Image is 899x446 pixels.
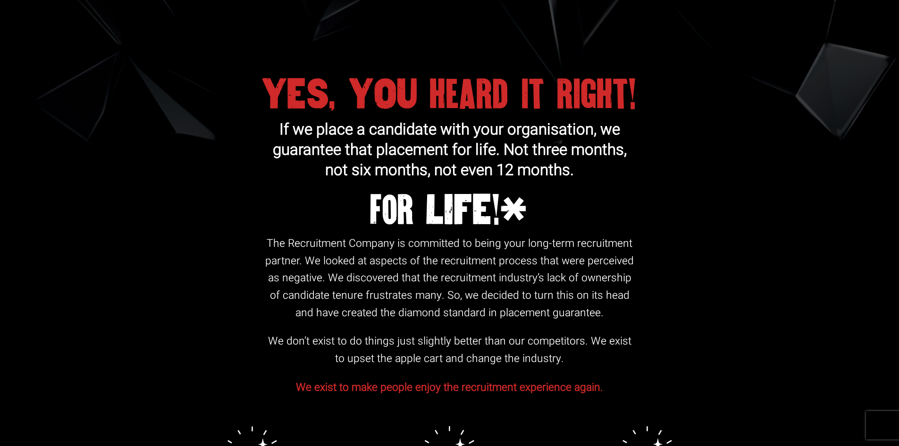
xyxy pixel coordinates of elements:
[260,191,639,230] span: for LIFE!*
[273,118,627,182] span: If we place a candidate with your organisation, we guarantee that placement for life. Not three m...
[260,75,639,114] h1: YES, YOU heard it right!
[264,235,635,322] p: The Recruitment Company is committed to being your long-term recruitment partner. We looked at as...
[264,333,635,367] p: We don’t exist to do things just slightly better than our competitors. We exist to upset the appl...
[296,379,603,396] span: We exist to make people enjoy the recruitment experience again.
